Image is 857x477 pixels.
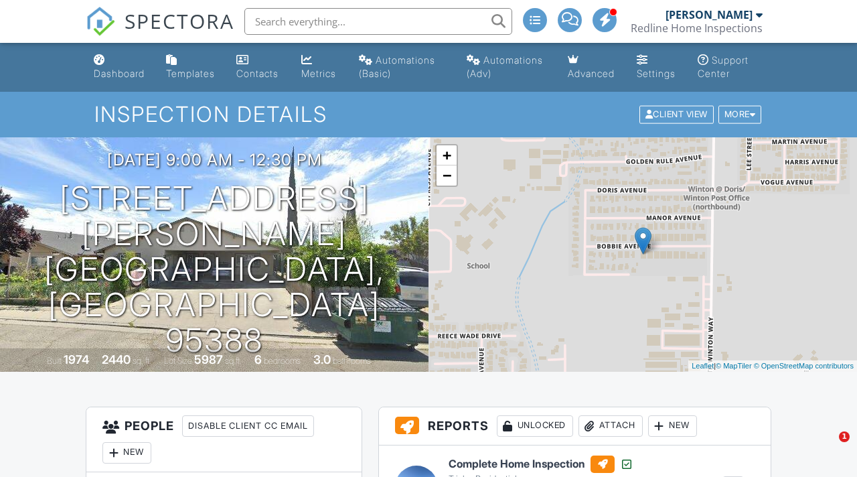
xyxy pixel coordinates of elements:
h3: Reports [379,407,771,446]
a: Automations (Basic) [354,48,450,86]
span: Lot Size [164,356,192,366]
div: Metrics [301,68,336,79]
div: 1974 [64,352,89,366]
h3: [DATE] 9:00 am - 12:30 pm [107,151,322,169]
span: sq.ft. [225,356,242,366]
input: Search everything... [244,8,512,35]
h1: [STREET_ADDRESS][PERSON_NAME] [GEOGRAPHIC_DATA], [GEOGRAPHIC_DATA] 95388 [21,181,407,358]
a: Zoom in [437,145,457,165]
a: SPECTORA [86,18,234,46]
a: Client View [638,109,717,119]
a: Settings [631,48,682,86]
a: Dashboard [88,48,150,86]
iframe: Intercom live chat [811,431,844,464]
a: Contacts [231,48,285,86]
span: SPECTORA [125,7,234,35]
div: Support Center [698,54,749,79]
div: 6 [254,352,262,366]
div: Settings [637,68,676,79]
div: Redline Home Inspections [631,21,763,35]
a: Zoom out [437,165,457,186]
div: New [102,442,151,464]
h6: Complete Home Inspection [449,456,633,473]
span: bathrooms [333,356,371,366]
a: Metrics [296,48,343,86]
h3: People [86,407,362,472]
a: Automations (Advanced) [461,48,552,86]
div: | [688,360,857,372]
div: 5987 [194,352,223,366]
a: © OpenStreetMap contributors [754,362,854,370]
a: Support Center [692,48,769,86]
div: Advanced [568,68,615,79]
div: Dashboard [94,68,145,79]
span: Built [47,356,62,366]
div: 2440 [102,352,131,366]
img: The Best Home Inspection Software - Spectora [86,7,115,36]
h1: Inspection Details [94,103,763,126]
span: sq. ft. [133,356,151,366]
span: bedrooms [264,356,301,366]
span: 1 [839,431,850,442]
a: Leaflet [692,362,714,370]
div: Templates [166,68,215,79]
div: Automations (Basic) [359,54,435,79]
div: [PERSON_NAME] [666,8,753,21]
div: 3.0 [313,352,331,366]
div: Automations (Adv) [467,54,543,79]
a: © MapTiler [716,362,752,370]
div: Contacts [236,68,279,79]
a: Templates [161,48,220,86]
div: Unlocked [497,415,573,437]
div: Disable Client CC Email [182,415,314,437]
div: New [648,415,697,437]
a: Advanced [562,48,620,86]
div: Attach [578,415,643,437]
div: More [718,106,762,124]
div: Client View [639,106,714,124]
